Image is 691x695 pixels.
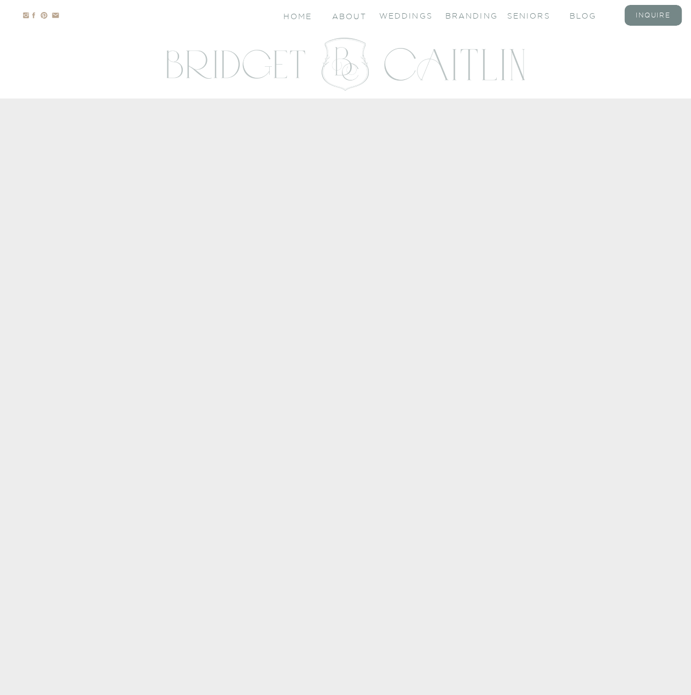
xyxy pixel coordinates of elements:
a: blog [570,10,613,20]
a: About [332,11,365,20]
a: inquire [631,10,675,20]
a: Weddings [379,10,423,20]
a: branding [445,10,489,20]
a: Home [283,11,313,20]
a: seniors [507,10,551,20]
